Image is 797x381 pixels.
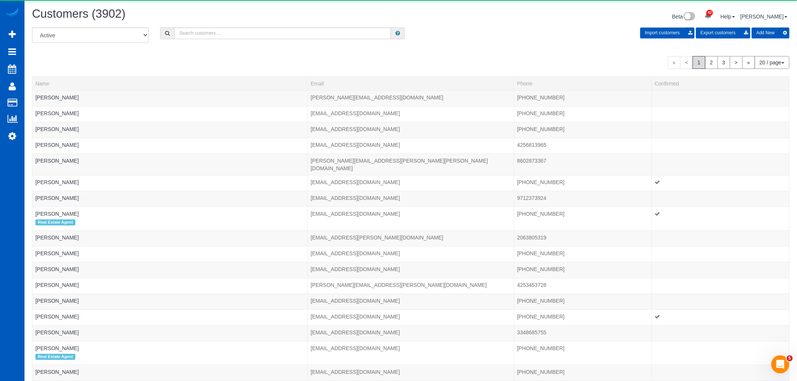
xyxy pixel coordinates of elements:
[307,230,514,246] td: Email
[652,207,789,230] td: Confirmed
[35,314,79,320] a: [PERSON_NAME]
[693,56,705,69] span: 1
[35,298,79,304] a: [PERSON_NAME]
[514,365,652,381] td: Phone
[652,262,789,278] td: Confirmed
[307,365,514,381] td: Email
[32,106,308,122] td: Name
[652,309,789,325] td: Confirmed
[35,202,304,204] div: Tags
[307,341,514,365] td: Email
[514,325,652,341] td: Phone
[730,56,743,69] a: >
[514,191,652,207] td: Phone
[307,138,514,154] td: Email
[668,56,789,69] nav: Pagination navigation
[771,355,789,373] iframe: Intercom live chat
[742,56,755,69] a: »
[5,8,20,18] img: Automaid Logo
[514,294,652,309] td: Phone
[752,27,789,38] button: Add New
[652,294,789,309] td: Confirmed
[787,355,793,361] span: 5
[35,149,304,151] div: Tags
[514,76,652,90] th: Phone
[652,246,789,262] td: Confirmed
[652,278,789,294] td: Confirmed
[514,90,652,106] td: Phone
[32,138,308,154] td: Name
[32,175,308,191] td: Name
[683,12,695,22] img: New interface
[35,235,79,241] a: [PERSON_NAME]
[35,126,79,132] a: [PERSON_NAME]
[307,191,514,207] td: Email
[652,138,789,154] td: Confirmed
[514,106,652,122] td: Phone
[32,341,308,365] td: Name
[35,345,79,351] a: [PERSON_NAME]
[35,241,304,243] div: Tags
[35,117,304,119] div: Tags
[35,110,79,116] a: [PERSON_NAME]
[35,352,304,362] div: Tags
[514,154,652,175] td: Phone
[514,278,652,294] td: Phone
[32,246,308,262] td: Name
[35,165,304,166] div: Tags
[35,329,79,335] a: [PERSON_NAME]
[514,230,652,246] td: Phone
[35,101,304,103] div: Tags
[514,122,652,138] td: Phone
[35,195,79,201] a: [PERSON_NAME]
[35,320,304,322] div: Tags
[35,354,75,360] span: Real Estate Agent
[174,27,391,39] input: Search customers ...
[652,122,789,138] td: Confirmed
[307,262,514,278] td: Email
[672,14,696,20] a: Beta
[32,191,308,207] td: Name
[32,122,308,138] td: Name
[32,294,308,309] td: Name
[514,309,652,325] td: Phone
[35,376,304,378] div: Tags
[32,309,308,325] td: Name
[35,94,79,101] a: [PERSON_NAME]
[32,325,308,341] td: Name
[32,230,308,246] td: Name
[514,138,652,154] td: Phone
[307,76,514,90] th: Email
[32,90,308,106] td: Name
[35,142,79,148] a: [PERSON_NAME]
[514,246,652,262] td: Phone
[652,191,789,207] td: Confirmed
[32,262,308,278] td: Name
[35,305,304,306] div: Tags
[35,257,304,259] div: Tags
[35,218,304,227] div: Tags
[652,325,789,341] td: Confirmed
[35,186,304,188] div: Tags
[707,10,713,16] span: 42
[35,282,79,288] a: [PERSON_NAME]
[652,341,789,365] td: Confirmed
[32,154,308,175] td: Name
[307,175,514,191] td: Email
[32,76,308,90] th: Name
[35,158,79,164] a: [PERSON_NAME]
[652,230,789,246] td: Confirmed
[307,309,514,325] td: Email
[307,294,514,309] td: Email
[307,122,514,138] td: Email
[32,365,308,381] td: Name
[35,179,79,185] a: [PERSON_NAME]
[307,154,514,175] td: Email
[35,266,79,272] a: [PERSON_NAME]
[668,56,681,69] span: «
[35,289,304,291] div: Tags
[32,278,308,294] td: Name
[35,250,79,256] a: [PERSON_NAME]
[35,133,304,135] div: Tags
